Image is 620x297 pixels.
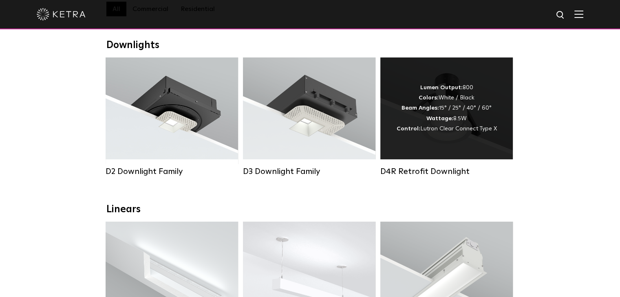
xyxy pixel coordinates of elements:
[243,57,375,176] a: D3 Downlight Family Lumen Output:700 / 900 / 1100Colors:White / Black / Silver / Bronze / Paintab...
[574,10,583,18] img: Hamburger%20Nav.svg
[37,8,86,20] img: ketra-logo-2019-white
[419,95,439,101] strong: Colors:
[106,204,514,216] div: Linears
[426,116,453,121] strong: Wattage:
[380,167,513,176] div: D4R Retrofit Downlight
[402,105,439,111] strong: Beam Angles:
[397,126,420,132] strong: Control:
[243,167,375,176] div: D3 Downlight Family
[397,83,497,134] div: 800 White / Black 15° / 25° / 40° / 60° 8.5W
[106,40,514,51] div: Downlights
[380,57,513,176] a: D4R Retrofit Downlight Lumen Output:800Colors:White / BlackBeam Angles:15° / 25° / 40° / 60°Watta...
[106,167,238,176] div: D2 Downlight Family
[556,10,566,20] img: search icon
[420,85,463,90] strong: Lumen Output:
[420,126,497,132] span: Lutron Clear Connect Type X
[106,57,238,176] a: D2 Downlight Family Lumen Output:1200Colors:White / Black / Gloss Black / Silver / Bronze / Silve...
